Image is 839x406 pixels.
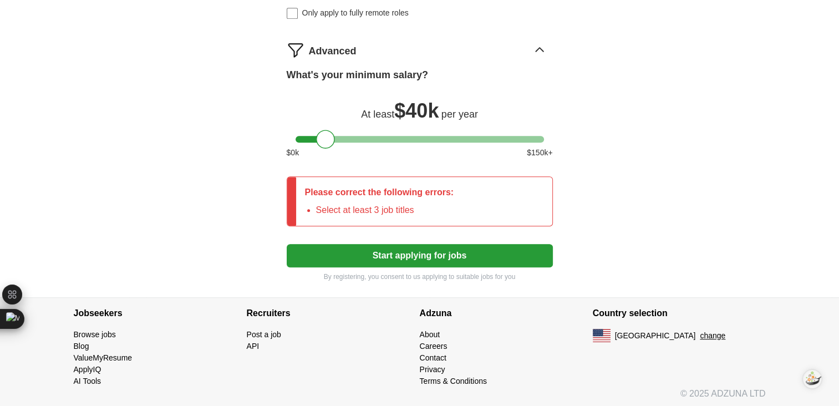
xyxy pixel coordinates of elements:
a: Careers [420,342,448,351]
button: Start applying for jobs [287,244,553,267]
span: $ 150 k+ [527,147,552,159]
a: Blog [74,342,89,351]
img: US flag [593,329,611,342]
span: per year [441,109,478,120]
span: Advanced [309,44,357,59]
span: At least [361,109,394,120]
a: AI Tools [74,377,101,385]
span: $ 0 k [287,147,299,159]
button: change [700,330,725,342]
a: Privacy [420,365,445,374]
a: Contact [420,353,446,362]
li: Select at least 3 job titles [316,204,454,217]
h4: Country selection [593,298,766,329]
span: Only apply to fully remote roles [302,7,409,19]
a: Post a job [247,330,281,339]
a: Terms & Conditions [420,377,487,385]
input: Only apply to fully remote roles [287,8,298,19]
p: By registering, you consent to us applying to suitable jobs for you [287,272,553,282]
span: [GEOGRAPHIC_DATA] [615,330,696,342]
a: ApplyIQ [74,365,101,374]
a: API [247,342,260,351]
label: What's your minimum salary? [287,68,428,83]
img: filter [287,41,304,59]
a: Browse jobs [74,330,116,339]
span: $ 40k [394,99,439,122]
p: Please correct the following errors: [305,186,454,199]
a: About [420,330,440,339]
a: ValueMyResume [74,353,133,362]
